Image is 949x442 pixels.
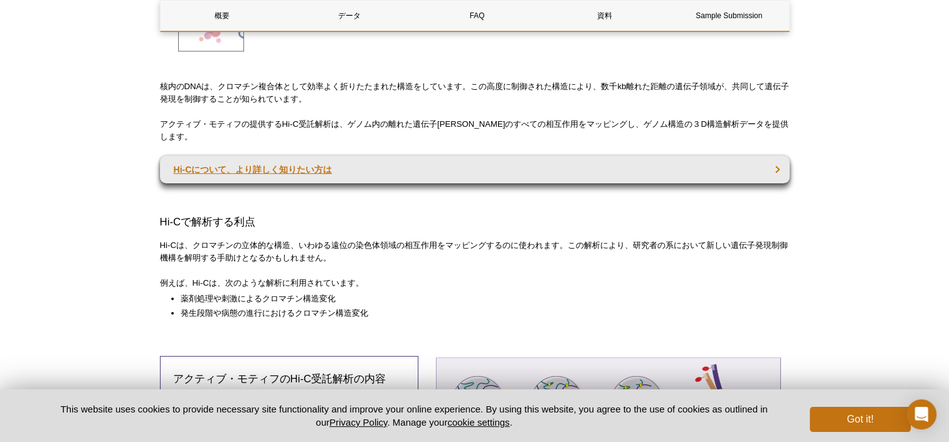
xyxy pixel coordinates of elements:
a: Sample Submission [670,1,788,31]
a: 概要 [161,1,284,31]
p: 例えば、Hi-Cは、次のような解析に利用されています。 [160,277,790,289]
h3: アクティブ・モティフのHi-C受託解析の内容 [173,372,405,387]
a: FAQ [415,1,539,31]
button: Got it! [810,407,910,432]
li: 薬剤処理や刺激によるクロマチン構造変化​ [181,293,777,305]
a: Privacy Policy [329,417,387,428]
a: 資料 [543,1,666,31]
p: 核内のDNAは、クロマチン複合体として効率よく折りたたまれた構造をしています。この高度に制御された構造により、数千kb離れた距離の遺伝子領域が、共同して遺伝子発現を制御することが知られています。 [160,80,790,105]
p: アクティブ・モティフの提供するHi-C受託解析は、ゲノム内の離れた遺伝子[PERSON_NAME]のすべての相互作用をマッピングし、ゲノム構造の３D構造解析データを提供します。 [160,118,790,143]
li: 発生段階や病態の進行におけるクロマチン構造変化 [181,307,777,320]
button: cookie settings [447,417,509,428]
p: This website uses cookies to provide necessary site functionality and improve your online experie... [39,402,790,429]
h3: Hi-Cで解析する利点 [160,215,790,230]
p: Hi-Cは、クロマチンの立体的な構造、いわゆる遠位の染色体領域の相互作用をマッピングするのに使われます。この解析により、研究者の系において新しい遺伝子発現制御機構を解明する手助けとなるかもしれません。 [160,239,790,264]
a: データ [288,1,411,31]
a: Hi-Cについて、より詳しく知りたい方は [160,156,790,183]
div: Open Intercom Messenger [906,399,936,429]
